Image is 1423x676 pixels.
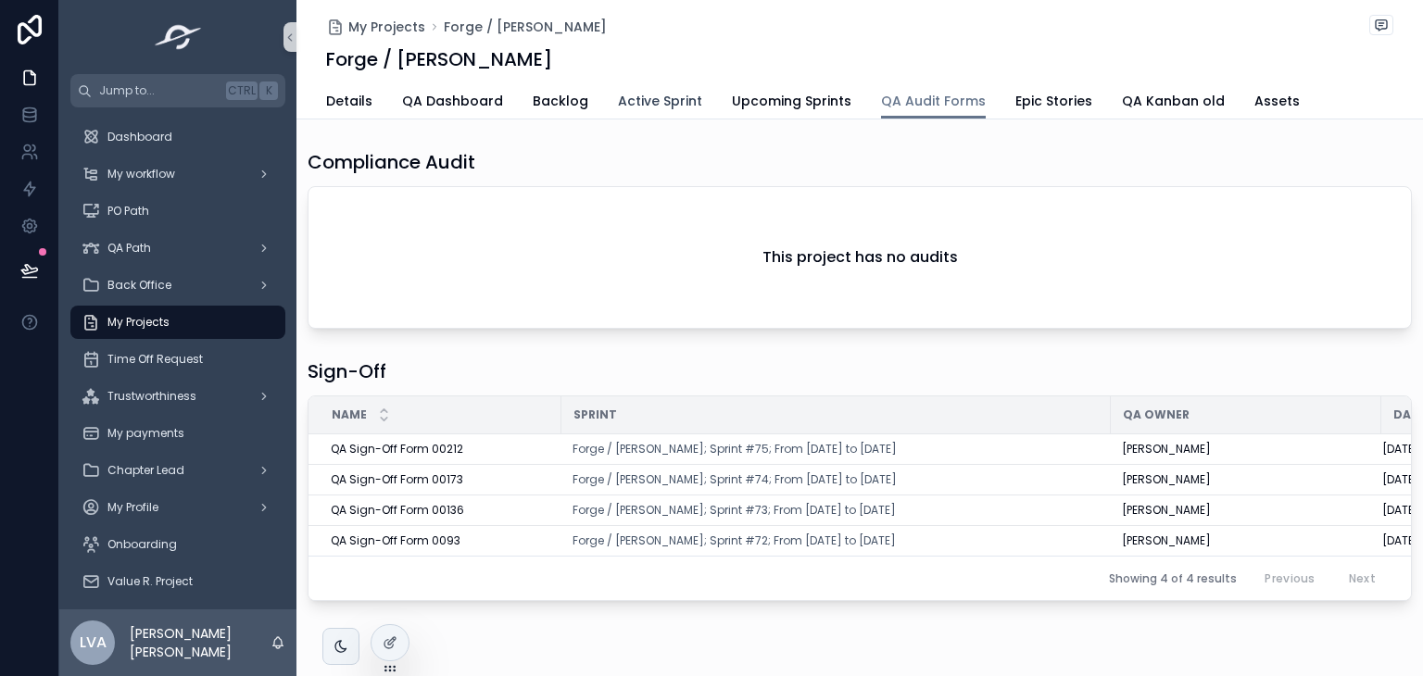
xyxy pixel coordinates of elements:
a: Back Office [70,269,285,302]
a: QA Sign-Off Form 0093 [331,533,550,548]
a: Forge / [PERSON_NAME]; Sprint #75; From [DATE] to [DATE] [573,442,1100,457]
a: [PERSON_NAME] [1122,442,1370,457]
span: QA Kanban old [1122,92,1225,110]
span: Ctrl [226,81,258,100]
a: Onboarding [70,528,285,561]
span: LVA [80,632,107,654]
h1: Compliance Audit [308,149,475,175]
a: Backlog [533,84,588,121]
a: QA Kanban old [1122,84,1225,121]
span: My Profile [107,500,158,515]
a: Forge / [PERSON_NAME]; Sprint #72; From [DATE] to [DATE] [573,533,896,548]
span: Name [332,407,367,422]
span: [DATE] [1382,503,1419,518]
span: QA Sign-Off Form 00136 [331,503,464,518]
span: [DATE] [1382,472,1419,487]
span: Assets [1254,92,1300,110]
a: Forge / [PERSON_NAME]; Sprint #75; From [DATE] to [DATE] [573,442,897,457]
a: My Projects [70,306,285,339]
span: My Projects [107,315,170,330]
span: [PERSON_NAME] [1122,442,1211,457]
span: Value R. Project [107,574,193,589]
span: Epic Stories [1015,92,1092,110]
a: Assets [1254,84,1300,121]
span: Onboarding [107,537,177,552]
a: My Profile [70,491,285,524]
a: Value R. Project [70,565,285,598]
span: Time Off Request [107,352,203,367]
span: Trustworthiness [107,389,196,404]
a: My Projects [326,18,425,36]
span: Backlog [533,92,588,110]
span: Back Office [107,278,171,293]
h1: Forge / [PERSON_NAME] [326,46,552,72]
a: Epic Stories [1015,84,1092,121]
a: Dashboard [70,120,285,154]
a: QA Sign-Off Form 00173 [331,472,550,487]
span: Chapter Lead [107,463,184,478]
a: My workflow [70,157,285,191]
a: Chapter Lead [70,454,285,487]
span: [PERSON_NAME] [1122,533,1211,548]
a: Forge / [PERSON_NAME]; Sprint #72; From [DATE] to [DATE] [573,533,1100,548]
h2: This project has no audits [762,246,958,269]
a: QA Path [70,232,285,265]
span: My payments [107,426,184,441]
a: PO Path [70,194,285,228]
a: Forge / [PERSON_NAME]; Sprint #73; From [DATE] to [DATE] [573,503,896,518]
span: QA Sign-Off Form 00212 [331,442,463,457]
span: QA Dashboard [402,92,503,110]
a: Active Sprint [618,84,702,121]
span: K [261,83,276,98]
a: QA Dashboard [402,84,503,121]
span: My workflow [107,167,175,182]
button: Jump to...CtrlK [70,74,285,107]
span: Sprint [573,407,617,422]
a: [PERSON_NAME] [1122,503,1370,518]
span: QA Audit Forms [881,92,986,110]
h1: Sign-Off [308,358,386,384]
a: [PERSON_NAME] [1122,472,1370,487]
a: Details [326,84,372,121]
a: QA Sign-Off Form 00136 [331,503,550,518]
span: Active Sprint [618,92,702,110]
span: Upcoming Sprints [732,92,851,110]
span: QA Owner [1123,407,1190,422]
a: Upcoming Sprints [732,84,851,121]
a: Time Off Request [70,343,285,376]
a: Forge / [PERSON_NAME]; Sprint #73; From [DATE] to [DATE] [573,503,1100,518]
div: scrollable content [59,107,296,609]
a: QA Audit Forms [881,84,986,119]
a: Forge / [PERSON_NAME]; Sprint #74; From [DATE] to [DATE] [573,472,897,487]
span: Showing 4 of 4 results [1109,571,1237,586]
a: Forge / [PERSON_NAME]; Sprint #74; From [DATE] to [DATE] [573,472,1100,487]
a: Forge / [PERSON_NAME] [444,18,607,36]
span: QA Path [107,241,151,256]
a: QA Sign-Off Form 00212 [331,442,550,457]
span: [PERSON_NAME] [1122,503,1211,518]
span: QA Sign-Off Form 00173 [331,472,463,487]
span: Details [326,92,372,110]
span: QA Sign-Off Form 0093 [331,533,460,548]
span: [DATE] [1382,442,1419,457]
span: [PERSON_NAME] [1122,472,1211,487]
span: My Projects [348,18,425,36]
a: [PERSON_NAME] [1122,533,1370,548]
a: My payments [70,417,285,450]
a: Trustworthiness [70,380,285,413]
span: PO Path [107,204,149,219]
p: [PERSON_NAME] [PERSON_NAME] [130,624,271,661]
img: App logo [149,22,208,52]
span: Jump to... [99,83,219,98]
span: [DATE] [1382,533,1419,548]
span: Dashboard [107,130,172,144]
